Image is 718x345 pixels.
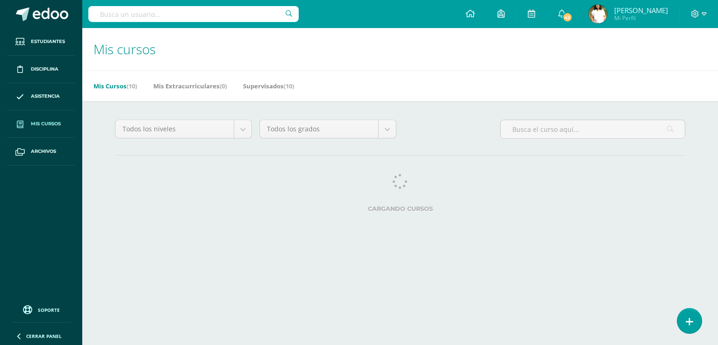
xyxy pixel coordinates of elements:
[267,120,371,138] span: Todos los grados
[93,79,137,93] a: Mis Cursos(10)
[243,79,294,93] a: Supervisados(10)
[7,56,75,83] a: Disciplina
[11,303,71,316] a: Soporte
[7,83,75,111] a: Asistencia
[31,65,58,73] span: Disciplina
[589,5,607,23] img: c7b04b25378ff11843444faa8800c300.png
[7,110,75,138] a: Mis cursos
[26,333,62,339] span: Cerrar panel
[115,120,251,138] a: Todos los niveles
[31,38,65,45] span: Estudiantes
[122,120,227,138] span: Todos los niveles
[7,138,75,165] a: Archivos
[38,307,60,313] span: Soporte
[31,120,61,128] span: Mis cursos
[7,28,75,56] a: Estudiantes
[501,120,685,138] input: Busca el curso aquí...
[562,12,572,22] span: 42
[614,14,668,22] span: Mi Perfil
[115,205,685,212] label: Cargando cursos
[31,148,56,155] span: Archivos
[153,79,227,93] a: Mis Extracurriculares(0)
[127,82,137,90] span: (10)
[260,120,396,138] a: Todos los grados
[220,82,227,90] span: (0)
[88,6,299,22] input: Busca un usuario...
[284,82,294,90] span: (10)
[614,6,668,15] span: [PERSON_NAME]
[31,93,60,100] span: Asistencia
[93,40,156,58] span: Mis cursos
